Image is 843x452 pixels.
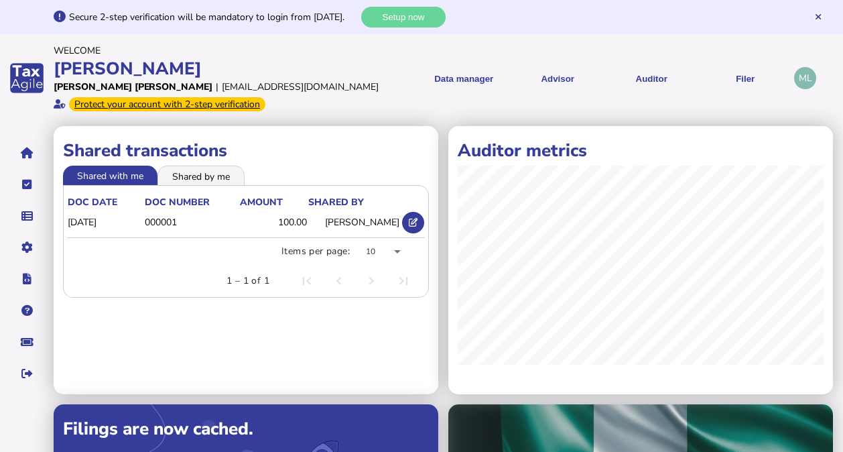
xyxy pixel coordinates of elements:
[240,196,283,209] div: Amount
[609,62,694,95] button: Auditor
[515,62,600,95] button: Shows a dropdown of VAT Advisor options
[281,245,350,258] div: Items per page:
[69,97,265,111] div: From Oct 1, 2025, 2-step verification will be required to login. Set it up now...
[402,212,424,234] button: Open shared transaction
[814,12,823,21] button: Hide message
[308,196,364,209] div: shared by
[13,359,41,388] button: Sign out
[145,196,210,209] div: doc number
[68,196,117,209] div: doc date
[145,196,239,209] div: doc number
[54,99,66,109] i: Email verified
[63,417,429,441] div: Filings are now cached.
[157,166,245,184] li: Shared by me
[63,139,429,162] h1: Shared transactions
[13,233,41,262] button: Manage settings
[144,209,240,237] td: 000001
[239,209,308,237] td: 100.00
[222,80,379,93] div: [EMAIL_ADDRESS][DOMAIN_NAME]
[54,80,212,93] div: [PERSON_NAME] [PERSON_NAME]
[13,202,41,230] button: Data manager
[13,296,41,325] button: Help pages
[21,216,33,217] i: Data manager
[703,62,787,95] button: Filer
[308,196,399,209] div: shared by
[63,166,157,184] li: Shared with me
[13,139,41,167] button: Home
[13,265,41,293] button: Developer hub links
[308,209,400,237] td: [PERSON_NAME]
[794,67,816,89] div: Profile settings
[216,80,218,93] div: |
[226,274,269,288] div: 1 – 1 of 1
[395,62,787,95] menu: navigate products
[240,196,307,209] div: Amount
[69,11,358,23] div: Secure 2-step verification will be mandatory to login from [DATE].
[67,209,144,237] td: [DATE]
[458,139,824,162] h1: Auditor metrics
[13,328,41,356] button: Raise a support ticket
[13,170,41,199] button: Tasks
[54,44,388,57] div: Welcome
[421,62,506,95] button: Shows a dropdown of Data manager options
[68,196,143,209] div: doc date
[361,7,446,27] button: Setup now
[54,57,388,80] div: [PERSON_NAME]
